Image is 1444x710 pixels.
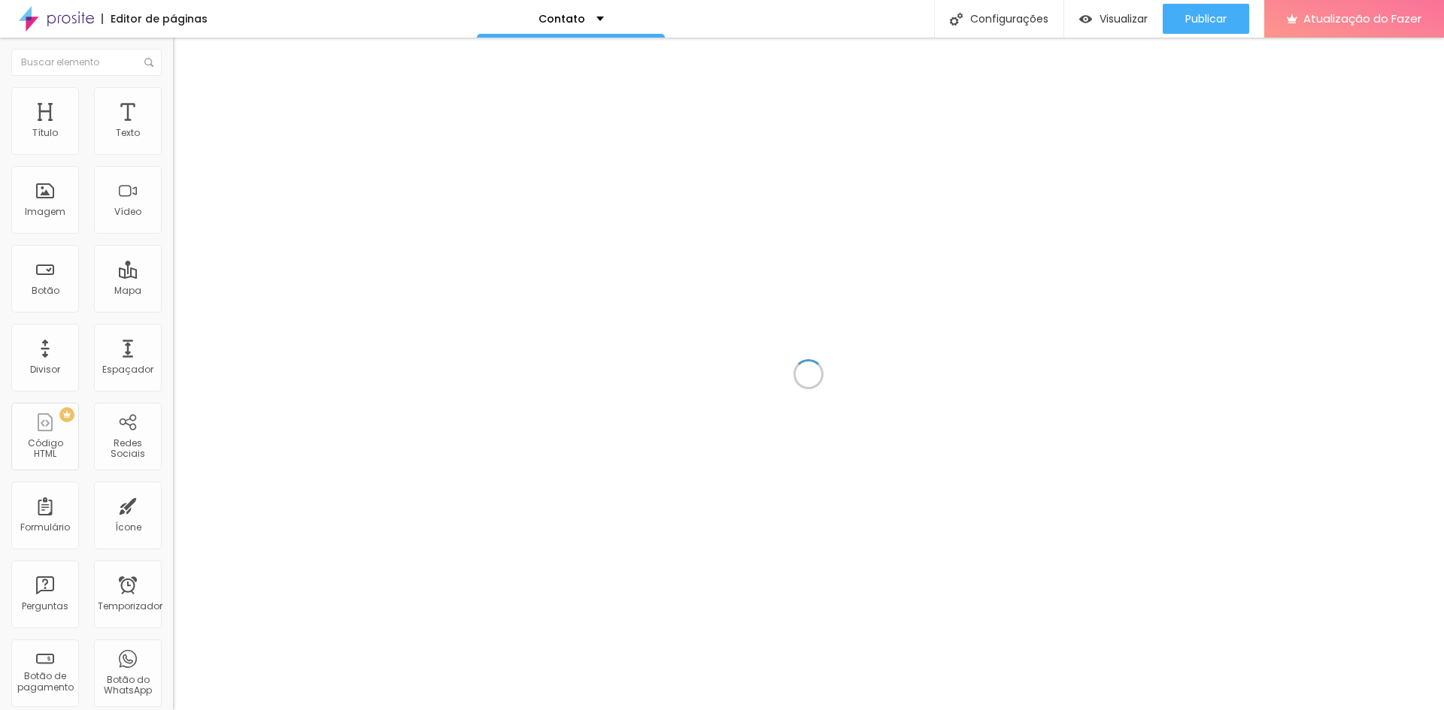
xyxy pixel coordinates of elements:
font: Espaçador [102,363,153,376]
img: view-1.svg [1079,13,1092,26]
img: Ícone [950,13,963,26]
input: Buscar elemento [11,49,162,76]
font: Temporizador [98,600,162,612]
font: Configurações [970,11,1048,26]
font: Imagem [25,205,65,218]
font: Botão de pagamento [17,669,74,693]
font: Botão [32,284,59,297]
font: Mapa [114,284,141,297]
font: Divisor [30,363,60,376]
button: Visualizar [1064,4,1163,34]
font: Redes Sociais [111,437,145,460]
font: Código HTML [28,437,63,460]
font: Editor de páginas [111,11,208,26]
font: Texto [116,126,140,139]
button: Publicar [1163,4,1249,34]
font: Publicar [1185,11,1227,26]
font: Visualizar [1100,11,1148,26]
font: Formulário [20,521,70,533]
font: Contato [538,11,585,26]
font: Vídeo [114,205,141,218]
img: Ícone [144,58,153,67]
font: Botão do WhatsApp [104,673,152,696]
font: Perguntas [22,600,68,612]
font: Atualização do Fazer [1303,11,1421,26]
font: Ícone [115,521,141,533]
font: Título [32,126,58,139]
